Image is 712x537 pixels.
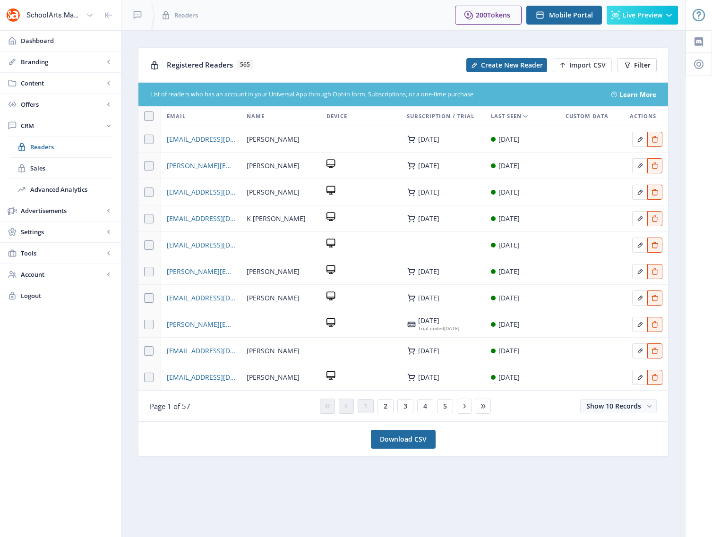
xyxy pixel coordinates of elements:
div: [DATE] [418,268,439,275]
span: 5 [443,402,447,410]
div: [DATE] [498,160,520,171]
a: Edit page [632,213,647,222]
span: Mobile Portal [549,11,593,19]
div: [DATE] [498,319,520,330]
div: [DATE] [418,374,439,381]
button: Mobile Portal [526,6,602,25]
button: Import CSV [553,58,612,72]
div: [DATE] [498,345,520,357]
span: Show 10 Records [586,401,641,410]
a: [EMAIL_ADDRESS][DOMAIN_NAME] [167,239,235,251]
div: [DATE] [498,134,520,145]
span: Settings [21,227,104,237]
span: Name [247,111,265,122]
span: K [PERSON_NAME] [247,213,306,224]
a: [PERSON_NAME][EMAIL_ADDRESS][PERSON_NAME][DOMAIN_NAME] [167,319,235,330]
a: New page [547,58,612,72]
span: Import CSV [569,61,606,69]
span: 3 [403,402,407,410]
span: Advertisements [21,206,104,215]
a: Edit page [647,345,662,354]
a: Edit page [632,372,647,381]
span: 565 [237,60,253,69]
button: Live Preview [607,6,678,25]
a: Edit page [632,292,647,301]
span: Actions [630,111,656,122]
span: [PERSON_NAME] [247,266,300,277]
a: [EMAIL_ADDRESS][DOMAIN_NAME] [167,134,235,145]
span: 1 [364,402,368,410]
div: [DATE] [498,239,520,251]
span: 2 [384,402,387,410]
span: [PERSON_NAME] [247,187,300,198]
span: Create New Reader [481,61,543,69]
span: Email [167,111,186,122]
a: Edit page [647,372,662,381]
span: Last Seen [491,111,522,122]
span: Tokens [487,10,510,19]
div: [DATE] [498,187,520,198]
span: [PERSON_NAME] [247,372,300,383]
a: Edit page [647,134,662,143]
button: 5 [437,399,453,413]
span: Logout [21,291,113,300]
span: 4 [423,402,427,410]
button: Create New Reader [466,58,547,72]
a: Sales [9,158,112,179]
span: Sales [30,163,112,173]
div: [DATE] [498,372,520,383]
span: [EMAIL_ADDRESS][DOMAIN_NAME] [167,345,235,357]
button: 3 [397,399,413,413]
span: Account [21,270,104,279]
a: [EMAIL_ADDRESS][DOMAIN_NAME] [167,187,235,198]
button: 200Tokens [455,6,522,25]
div: SchoolArts Magazine [26,5,82,26]
span: Page 1 of 57 [150,401,190,411]
div: List of readers who has an account in your Universal App through Opt-in form, Subscriptions, or a... [150,90,600,99]
a: Advanced Analytics [9,179,112,200]
button: 4 [417,399,433,413]
a: [PERSON_NAME][EMAIL_ADDRESS][PERSON_NAME][DOMAIN_NAME] [167,266,235,277]
span: Tools [21,248,104,258]
a: Learn More [619,90,656,99]
span: Branding [21,57,104,67]
a: Edit page [647,319,662,328]
a: [EMAIL_ADDRESS][DOMAIN_NAME] [167,213,235,224]
span: Device [326,111,347,122]
a: Edit page [632,266,647,275]
button: Show 10 Records [580,399,657,413]
a: Edit page [632,239,647,248]
span: Advanced Analytics [30,185,112,194]
a: Edit page [632,319,647,328]
a: Edit page [647,292,662,301]
a: Edit page [632,345,647,354]
span: Content [21,78,104,88]
a: Edit page [647,266,662,275]
app-collection-view: Registered Readers [138,47,669,422]
a: Edit page [632,187,647,196]
a: Download CSV [371,430,436,449]
a: Edit page [647,239,662,248]
span: Trial ended [418,325,444,332]
div: [DATE] [418,136,439,143]
a: [EMAIL_ADDRESS][DOMAIN_NAME] [167,292,235,304]
a: Edit page [632,134,647,143]
span: Readers [30,142,112,152]
span: [PERSON_NAME] [247,345,300,357]
span: Custom Data [566,111,609,122]
div: [DATE] [418,347,439,355]
div: [DATE] [498,213,520,224]
a: Edit page [647,160,662,169]
a: Edit page [647,187,662,196]
a: [EMAIL_ADDRESS][DOMAIN_NAME] [167,372,235,383]
span: Offers [21,100,104,109]
a: Edit page [632,160,647,169]
div: [DATE] [418,294,439,302]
